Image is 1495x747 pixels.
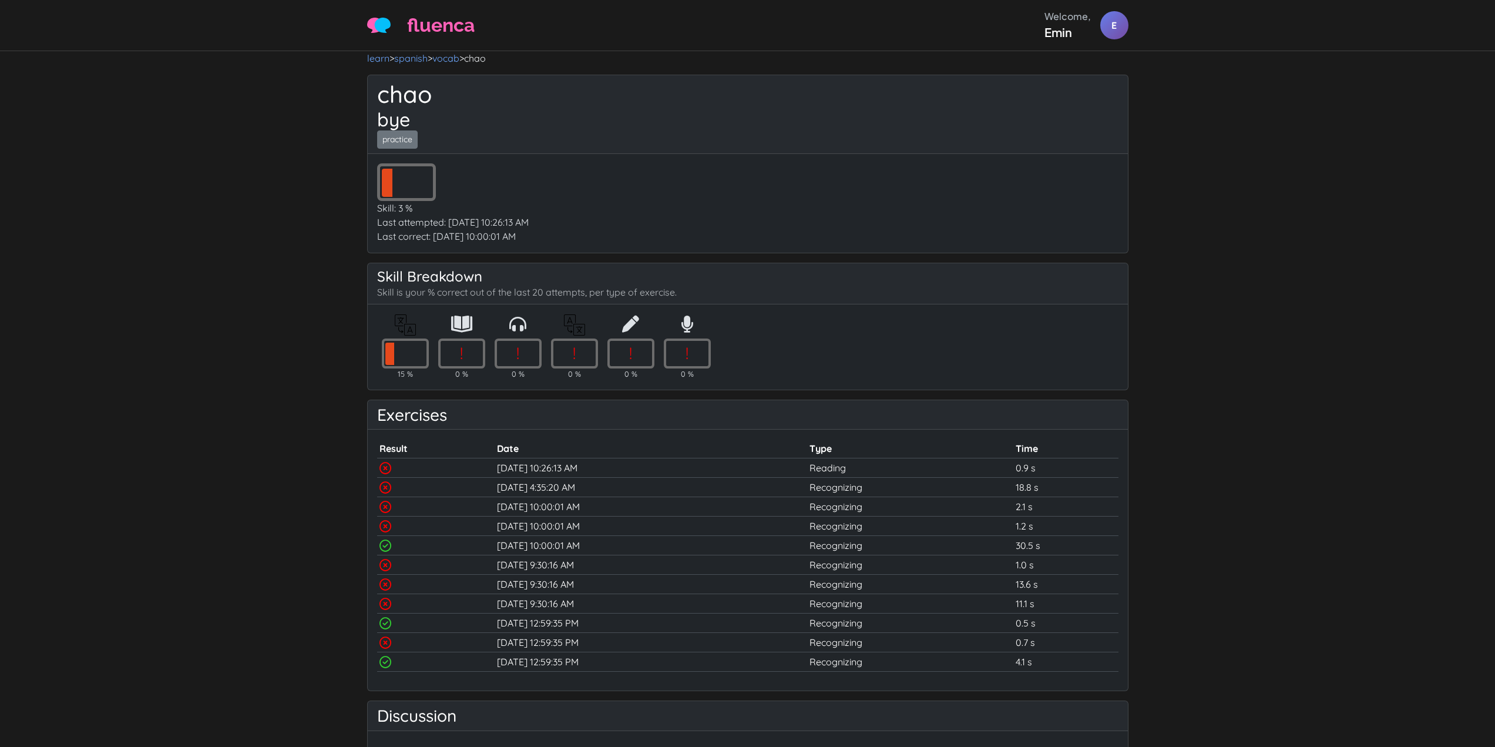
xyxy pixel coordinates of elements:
[1013,614,1118,633] td: 0.5 s
[1013,517,1118,536] td: 1.2 s
[807,594,1013,614] td: Recognizing
[1472,339,1495,408] iframe: Ybug feedback widget
[666,341,708,366] span: !
[1013,594,1118,614] td: 11.1 s
[495,339,542,369] div: 0 %
[1013,536,1118,555] td: 30.5 s
[1013,497,1118,517] td: 2.1 s
[553,341,596,366] span: !
[377,706,1118,726] h3: Discussion
[495,497,808,517] td: [DATE] 10:00:01 AM
[377,130,418,149] a: practice
[664,339,711,369] div: 0 %
[1013,458,1118,478] td: 0.9 s
[607,339,654,369] div: 0 %
[395,314,416,336] img: translation-icon.png
[377,369,434,380] td: 15 %
[377,285,1118,299] p: Skill is your % correct out of the last 20 attempts, per type of exercise.
[495,458,808,478] td: [DATE] 10:26:13 AM
[377,268,1118,285] h4: Skill Breakdown
[807,439,1013,458] th: Type
[377,201,1118,215] div: Skill: 3 %
[377,229,1118,243] div: Last correct: [DATE] 10:00:01 AM
[1013,555,1118,575] td: 1.0 s
[495,633,808,652] td: [DATE] 12:59:35 PM
[441,341,483,366] span: !
[434,369,490,380] td: 0 %
[367,51,1128,65] nav: > > >
[495,575,808,594] td: [DATE] 9:30:16 AM
[407,11,475,39] span: fluenca
[377,80,1118,108] h1: chao
[807,458,1013,478] td: Reading
[495,555,808,575] td: [DATE] 9:30:16 AM
[382,339,429,369] div: 15 %
[1013,652,1118,672] td: 4.1 s
[807,652,1013,672] td: Recognizing
[807,497,1013,517] td: Recognizing
[495,536,808,555] td: [DATE] 10:00:01 AM
[1044,9,1091,24] div: Welcome,
[377,314,434,339] th: Recognizing
[807,614,1013,633] td: Recognizing
[434,314,490,339] th: Reading
[551,339,598,369] div: 0 %
[564,314,585,336] img: translation-inverted-icon.png
[495,439,808,458] th: Date
[495,517,808,536] td: [DATE] 10:00:01 AM
[807,575,1013,594] td: Recognizing
[546,369,603,380] td: 0 %
[1013,633,1118,652] td: 0.7 s
[603,314,659,339] th: Writing
[495,614,808,633] td: [DATE] 12:59:35 PM
[367,52,389,64] a: learn
[497,341,539,366] span: !
[807,478,1013,497] td: Recognizing
[490,314,546,339] th: Listening
[807,555,1013,575] td: Recognizing
[495,652,808,672] td: [DATE] 12:59:35 PM
[807,517,1013,536] td: Recognizing
[1100,11,1128,39] div: E
[1044,24,1091,41] div: Emin
[495,594,808,614] td: [DATE] 9:30:16 AM
[495,478,808,497] td: [DATE] 4:35:20 AM
[377,108,1118,130] h2: bye
[546,314,603,339] th: Translating
[432,52,459,64] a: vocab
[377,163,436,201] div: 3 %
[377,439,495,458] th: Result
[377,405,1118,425] h3: Exercises
[1013,439,1118,458] th: Time
[603,369,659,380] td: 0 %
[807,536,1013,555] td: Recognizing
[659,369,715,380] td: 0 %
[377,215,1118,229] div: Last attempted: [DATE] 10:26:13 AM
[659,314,715,339] th: Speaking
[438,339,485,369] div: 0 %
[464,52,486,64] span: chao
[490,369,546,380] td: 0 %
[807,633,1013,652] td: Recognizing
[394,52,428,64] a: spanish
[1013,478,1118,497] td: 18.8 s
[1013,575,1118,594] td: 13.6 s
[610,341,652,366] span: !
